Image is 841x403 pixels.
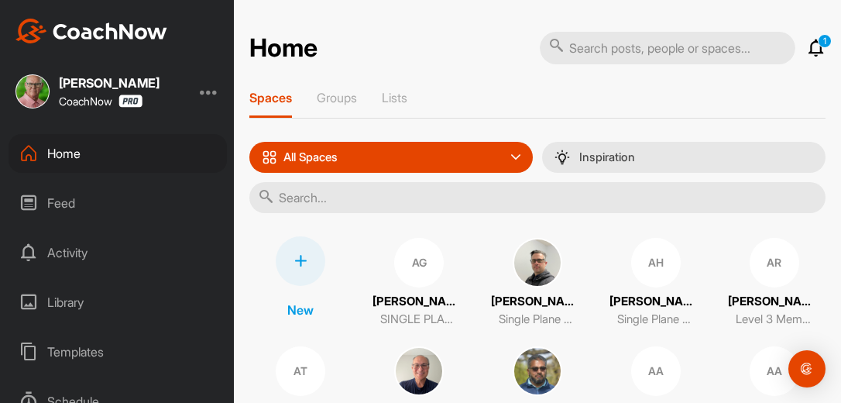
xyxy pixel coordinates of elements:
[317,90,357,105] p: Groups
[554,150,570,165] img: menuIcon
[579,151,635,164] p: Inspiration
[736,311,813,329] p: Level 3 Member
[59,77,160,89] div: [PERSON_NAME]
[631,346,681,396] div: AA
[617,311,695,329] p: Single Plane Anywhere Student
[262,150,277,165] img: icon
[9,134,227,173] div: Home
[249,182,826,213] input: Search...
[491,293,584,311] p: [PERSON_NAME]
[249,33,318,64] h2: Home
[9,332,227,371] div: Templates
[59,95,142,108] div: CoachNow
[9,184,227,222] div: Feed
[249,90,292,105] p: Spaces
[382,90,407,105] p: Lists
[118,95,142,108] img: CoachNow Pro
[15,19,167,43] img: CoachNow
[9,233,227,272] div: Activity
[818,34,832,48] p: 1
[486,236,589,329] a: [PERSON_NAME]Single Plane Anywhere Student
[15,74,50,108] img: square_6ab801a82ed2aee2fbfac5bb68403784.jpg
[788,350,826,387] div: Open Intercom Messenger
[394,238,444,288] div: AG
[604,236,707,329] a: AH[PERSON_NAME]Single Plane Anywhere Student
[750,238,799,288] div: AR
[9,283,227,322] div: Library
[499,311,576,329] p: Single Plane Anywhere Student
[380,311,458,329] p: SINGLE PLANE ANYWHERE STUDENT
[631,238,681,288] div: AH
[750,346,799,396] div: AA
[394,346,444,396] img: square_efec7e6156e34b5ec39e051625aea1a9.jpg
[540,32,795,64] input: Search posts, people or spaces...
[609,293,702,311] p: [PERSON_NAME]
[728,293,821,311] p: [PERSON_NAME]
[513,346,562,396] img: square_a6b4686ee9a08d0db8e7c74ec9c76e01.jpg
[372,293,465,311] p: [PERSON_NAME]
[276,346,325,396] div: AT
[723,236,826,329] a: AR[PERSON_NAME]Level 3 Member
[283,151,338,164] p: All Spaces
[368,236,471,329] a: AG[PERSON_NAME]SINGLE PLANE ANYWHERE STUDENT
[287,301,314,319] p: New
[513,238,562,288] img: square_4b4aa52f72cba88b8b1c1ade3b2ef1d5.jpg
